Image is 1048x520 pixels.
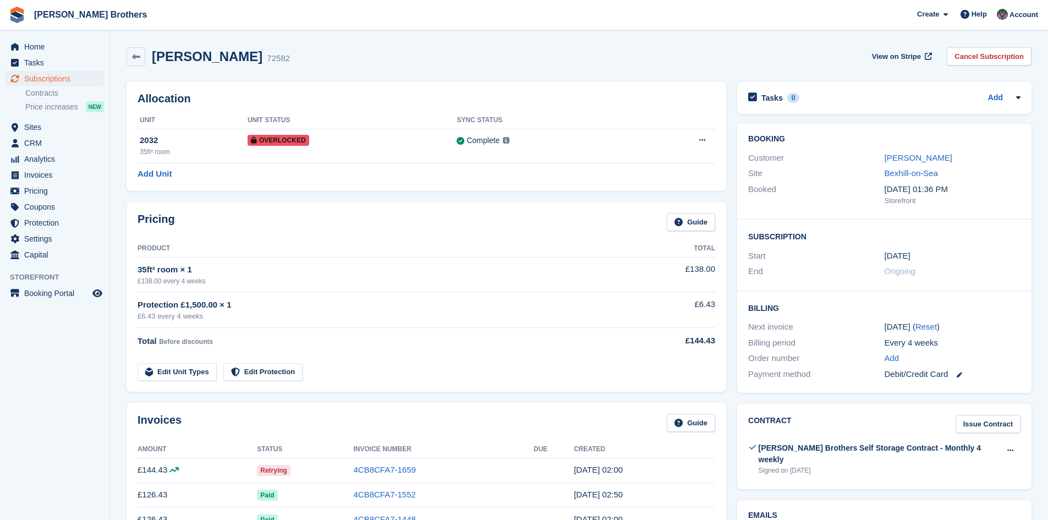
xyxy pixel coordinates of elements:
[152,49,262,64] h2: [PERSON_NAME]
[748,167,884,180] div: Site
[138,264,627,276] div: 35ft² room × 1
[885,321,1020,333] div: [DATE] ( )
[86,101,104,112] div: NEW
[627,335,715,347] div: £144.43
[574,490,623,499] time: 2025-09-01 01:50:34 UTC
[138,168,172,180] a: Add Unit
[748,337,884,349] div: Billing period
[748,183,884,206] div: Booked
[25,88,104,98] a: Contracts
[748,511,1020,520] h2: Emails
[24,71,90,86] span: Subscriptions
[748,152,884,165] div: Customer
[6,71,104,86] a: menu
[748,135,1020,144] h2: Booking
[138,414,182,432] h2: Invoices
[138,458,257,483] td: £144.43
[885,183,1020,196] div: [DATE] 01:36 PM
[354,465,416,474] a: 4CB8CFA7-1659
[257,490,277,501] span: Paid
[248,112,457,129] th: Unit Status
[25,102,78,112] span: Price increases
[24,183,90,199] span: Pricing
[354,490,416,499] a: 4CB8CFA7-1552
[885,368,1020,381] div: Debit/Credit Card
[24,151,90,167] span: Analytics
[6,199,104,215] a: menu
[138,311,627,322] div: £6.43 every 4 weeks
[457,112,637,129] th: Sync Status
[761,93,783,103] h2: Tasks
[248,135,309,146] span: Overlocked
[627,240,715,258] th: Total
[534,441,574,458] th: Due
[138,213,175,231] h2: Pricing
[748,265,884,278] div: End
[25,101,104,113] a: Price increases NEW
[667,213,715,231] a: Guide
[138,483,257,507] td: £126.43
[6,39,104,54] a: menu
[257,441,353,458] th: Status
[627,292,715,328] td: £6.43
[1009,9,1038,20] span: Account
[872,51,921,62] span: View on Stripe
[972,9,987,20] span: Help
[24,135,90,151] span: CRM
[24,39,90,54] span: Home
[267,52,290,65] div: 72582
[748,415,792,433] h2: Contract
[140,134,248,147] div: 2032
[885,250,910,262] time: 2025-02-17 01:00:00 UTC
[868,47,934,65] a: View on Stripe
[138,299,627,311] div: Protection £1,500.00 × 1
[159,338,213,346] span: Before discounts
[24,119,90,135] span: Sites
[10,272,109,283] span: Storefront
[140,147,248,157] div: 35ft² room
[885,352,899,365] a: Add
[759,466,1001,475] div: Signed on [DATE]
[988,92,1003,105] a: Add
[956,415,1020,433] a: Issue Contract
[574,441,715,458] th: Created
[885,153,952,162] a: [PERSON_NAME]
[138,363,217,381] a: Edit Unit Types
[257,465,290,476] span: Retrying
[138,92,715,105] h2: Allocation
[667,414,715,432] a: Guide
[138,336,157,346] span: Total
[467,135,500,146] div: Complete
[9,7,25,23] img: stora-icon-8386f47178a22dfd0bd8f6a31ec36ba5ce8667c1dd55bd0f319d3a0aa187defe.svg
[24,286,90,301] span: Booking Portal
[138,276,627,286] div: £138.00 every 4 weeks
[138,240,627,258] th: Product
[574,465,623,474] time: 2025-09-29 01:00:40 UTC
[997,9,1008,20] img: Nick Wright
[24,199,90,215] span: Coupons
[24,167,90,183] span: Invoices
[6,247,104,262] a: menu
[885,195,1020,206] div: Storefront
[6,215,104,231] a: menu
[24,215,90,231] span: Protection
[748,302,1020,313] h2: Billing
[6,55,104,70] a: menu
[885,337,1020,349] div: Every 4 weeks
[6,183,104,199] a: menu
[24,231,90,247] span: Settings
[748,250,884,262] div: Start
[24,247,90,262] span: Capital
[354,441,534,458] th: Invoice Number
[6,119,104,135] a: menu
[885,266,916,276] span: Ongoing
[6,167,104,183] a: menu
[759,442,1001,466] div: [PERSON_NAME] Brothers Self Storage Contract - Monthly 4 weekly
[947,47,1031,65] a: Cancel Subscription
[223,363,303,381] a: Edit Protection
[917,9,939,20] span: Create
[915,322,937,331] a: Reset
[627,257,715,292] td: £138.00
[6,151,104,167] a: menu
[6,231,104,247] a: menu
